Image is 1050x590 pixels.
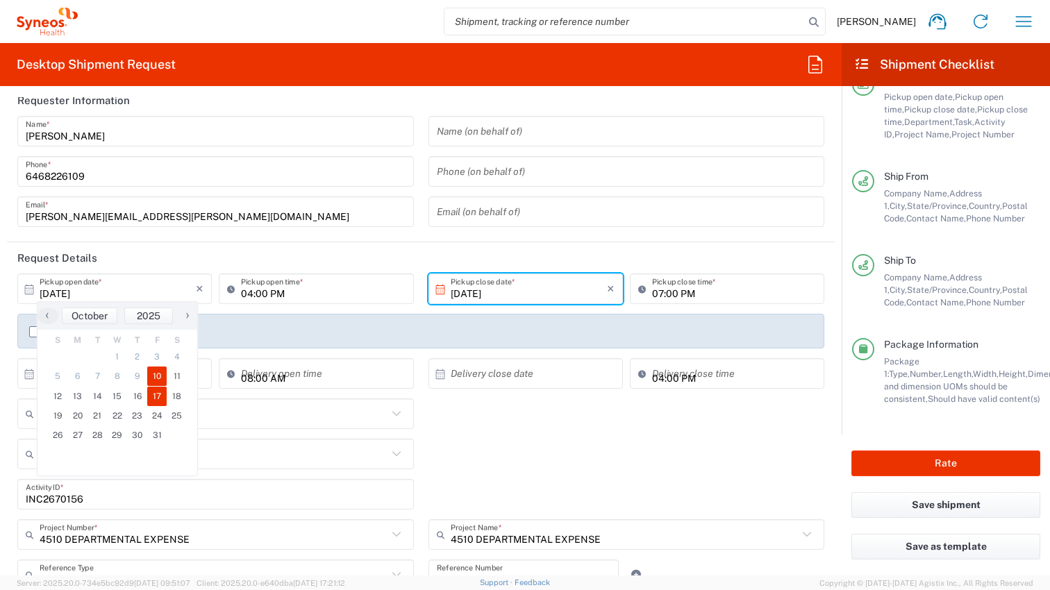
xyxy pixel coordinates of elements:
[68,387,88,406] span: 13
[626,565,646,584] a: Add Reference
[62,307,117,324] button: October
[851,492,1040,518] button: Save shipment
[72,310,108,321] span: October
[954,117,974,127] span: Task,
[884,339,978,350] span: Package Information
[48,387,68,406] span: 12
[87,425,108,445] span: 28
[906,297,966,307] span: Contact Name,
[966,213,1025,224] span: Phone Number
[137,310,160,321] span: 2025
[48,366,68,386] span: 5
[884,272,949,283] span: Company Name,
[147,406,167,425] span: 24
[17,94,130,108] h2: Requester Information
[167,333,187,347] th: weekday
[37,307,197,324] bs-datepicker-navigation-view: ​ ​ ​
[906,213,966,224] span: Contact Name,
[147,333,167,347] th: weekday
[837,15,916,28] span: [PERSON_NAME]
[884,188,949,199] span: Company Name,
[68,333,88,347] th: weekday
[68,406,88,425] span: 20
[851,450,1040,476] button: Rate
[884,356,919,379] span: Package 1:
[176,307,197,324] button: ›
[108,366,128,386] span: 8
[17,579,190,587] span: Server: 2025.20.0-734e5bc92d9
[943,369,973,379] span: Length,
[68,366,88,386] span: 6
[17,56,176,73] h2: Desktop Shipment Request
[147,366,167,386] span: 10
[87,387,108,406] span: 14
[890,201,907,211] span: City,
[177,307,198,323] span: ›
[999,369,1028,379] span: Height,
[819,577,1033,589] span: Copyright © [DATE]-[DATE] Agistix Inc., All Rights Reserved
[167,387,187,406] span: 18
[884,171,928,182] span: Ship From
[889,369,910,379] span: Type,
[124,307,173,324] button: 2025
[951,129,1015,140] span: Project Number
[37,301,198,476] bs-datepicker-container: calendar
[904,117,954,127] span: Department,
[907,201,969,211] span: State/Province,
[87,333,108,347] th: weekday
[167,347,187,366] span: 4
[87,406,108,425] span: 21
[973,369,999,379] span: Width,
[108,406,128,425] span: 22
[884,255,916,266] span: Ship To
[444,8,804,35] input: Shipment, tracking or reference number
[37,307,58,324] button: ‹
[147,387,167,406] span: 17
[607,278,615,300] i: ×
[29,326,122,337] label: Schedule pickup
[48,425,68,445] span: 26
[134,579,190,587] span: [DATE] 09:51:07
[969,201,1002,211] span: Country,
[147,347,167,366] span: 3
[108,333,128,347] th: weekday
[851,534,1040,559] button: Save as template
[969,285,1002,295] span: Country,
[894,129,951,140] span: Project Name,
[293,579,345,587] span: [DATE] 17:21:12
[108,347,128,366] span: 1
[48,333,68,347] th: weekday
[147,425,167,445] span: 31
[854,56,994,73] h2: Shipment Checklist
[127,406,147,425] span: 23
[127,387,147,406] span: 16
[37,307,58,323] span: ‹
[910,369,943,379] span: Number,
[197,579,345,587] span: Client: 2025.20.0-e640dba
[87,366,108,386] span: 7
[884,92,955,102] span: Pickup open date,
[515,578,550,587] a: Feedback
[907,285,969,295] span: State/Province,
[196,278,203,300] i: ×
[68,425,88,445] span: 27
[966,297,1025,307] span: Phone Number
[928,394,1040,404] span: Should have valid content(s)
[890,285,907,295] span: City,
[108,425,128,445] span: 29
[480,578,515,587] a: Support
[17,251,97,265] h2: Request Details
[904,104,977,115] span: Pickup close date,
[127,347,147,366] span: 2
[108,387,128,406] span: 15
[48,406,68,425] span: 19
[167,406,187,425] span: 25
[167,366,187,386] span: 11
[127,333,147,347] th: weekday
[127,425,147,445] span: 30
[127,366,147,386] span: 9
